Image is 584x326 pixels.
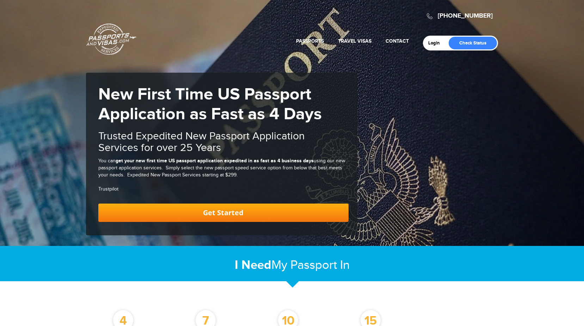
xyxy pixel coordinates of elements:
[290,258,350,272] span: Passport In
[438,12,493,20] a: [PHONE_NUMBER]
[98,131,349,154] h2: Trusted Expedited New Passport Application Services for over 25 Years
[86,258,498,273] h2: My
[449,37,497,49] a: Check Status
[98,84,322,125] strong: New First Time US Passport Application as Fast as 4 Days
[98,157,349,179] div: You can using our new passport application services. Simply select the new passport speed service...
[98,204,349,222] a: Get Started
[338,38,371,44] a: Travel Visas
[235,258,271,273] strong: I Need
[86,23,136,55] a: Passports & [DOMAIN_NAME]
[116,158,314,164] strong: get your new first time US passport application expedited in as fast as 4 business days
[386,38,409,44] a: Contact
[98,186,118,192] a: Trustpilot
[296,38,324,44] a: Passports
[428,40,445,46] a: Login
